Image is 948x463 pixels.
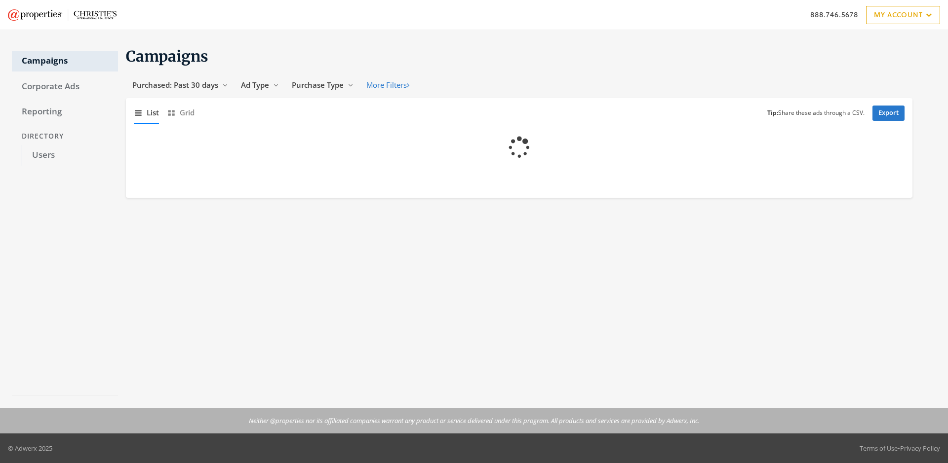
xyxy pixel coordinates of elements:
[866,6,940,24] a: My Account
[12,102,118,122] a: Reporting
[241,80,269,90] span: Ad Type
[860,443,940,453] div: •
[180,107,195,118] span: Grid
[12,76,118,97] a: Corporate Ads
[132,80,218,90] span: Purchased: Past 30 days
[767,108,865,118] small: Share these ads through a CSV.
[860,444,898,453] a: Terms of Use
[147,107,159,118] span: List
[126,47,208,66] span: Campaigns
[235,76,285,94] button: Ad Type
[360,76,416,94] button: More Filters
[767,108,778,117] b: Tip:
[872,106,905,121] a: Export
[900,444,940,453] a: Privacy Policy
[8,443,52,453] p: © Adwerx 2025
[249,416,700,426] p: Neither @properties nor its affiliated companies warrant any product or service delivered under t...
[126,76,235,94] button: Purchased: Past 30 days
[292,80,344,90] span: Purchase Type
[134,102,159,123] button: List
[285,76,360,94] button: Purchase Type
[8,9,117,21] img: Adwerx
[810,9,858,20] a: 888.746.5678
[12,51,118,71] a: Campaigns
[12,127,118,145] div: Directory
[167,102,195,123] button: Grid
[22,145,118,166] a: Users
